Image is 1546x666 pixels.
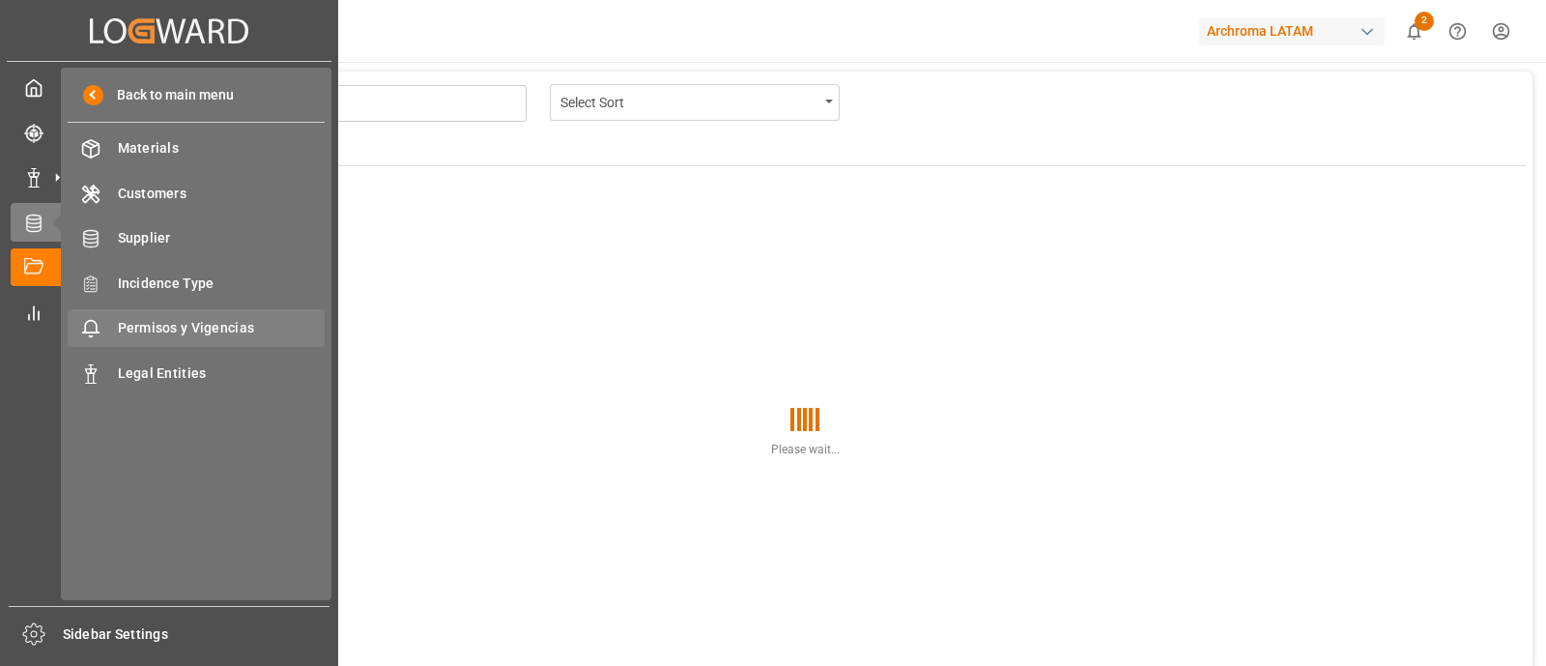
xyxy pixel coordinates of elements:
span: Supplier [118,228,326,248]
span: Back to main menu [103,85,234,105]
a: My Reports [11,293,328,331]
button: open menu [550,84,840,121]
span: Permisos y Vigencias [118,318,326,338]
a: Legal Entities [68,354,325,391]
button: Help Center [1436,10,1479,53]
button: Archroma LATAM [1199,13,1392,49]
span: Incidence Type [118,274,326,294]
div: Archroma LATAM [1199,17,1385,45]
span: Legal Entities [118,363,326,384]
a: Customers [68,174,325,212]
div: Select Sort [560,89,818,113]
a: Incidence Type [68,264,325,302]
span: Customers [118,184,326,204]
a: Materials [68,130,325,167]
div: Please wait... [771,441,840,458]
a: Tracking [11,113,328,151]
a: Permisos y Vigencias [68,309,325,347]
a: My Cockpit [11,69,328,106]
a: Document Management [11,248,328,286]
span: 2 [1415,12,1434,31]
span: Materials [118,138,326,159]
a: Supplier [68,219,325,257]
span: Sidebar Settings [63,624,330,645]
button: show 2 new notifications [1392,10,1436,53]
